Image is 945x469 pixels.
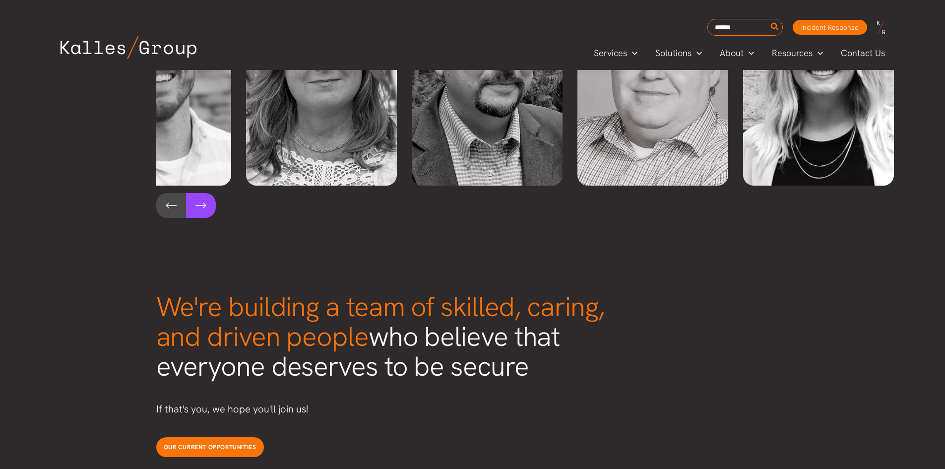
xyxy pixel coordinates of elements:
span: Menu Toggle [627,46,637,61]
span: Services [594,46,627,61]
span: Resources [772,46,813,61]
span: About [720,46,744,61]
span: We're building a team of skilled, caring, and driven people [156,289,604,354]
button: Search [769,19,781,35]
a: Contact Us [832,46,895,61]
a: AboutMenu Toggle [711,46,763,61]
span: who believe that everyone deserves to be secure [156,289,604,384]
a: Our current opportunities [156,437,264,457]
a: ServicesMenu Toggle [585,46,646,61]
p: If that's you, we hope you'll join us! [156,401,623,417]
a: SolutionsMenu Toggle [646,46,711,61]
span: Menu Toggle [813,46,823,61]
nav: Primary Site Navigation [585,45,894,61]
span: Menu Toggle [744,46,754,61]
img: Kalles Group [61,36,196,59]
span: Contact Us [841,46,885,61]
span: Our current opportunities [164,443,256,451]
span: Solutions [655,46,692,61]
a: Incident Response [793,20,867,35]
a: ResourcesMenu Toggle [763,46,832,61]
span: Menu Toggle [692,46,702,61]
